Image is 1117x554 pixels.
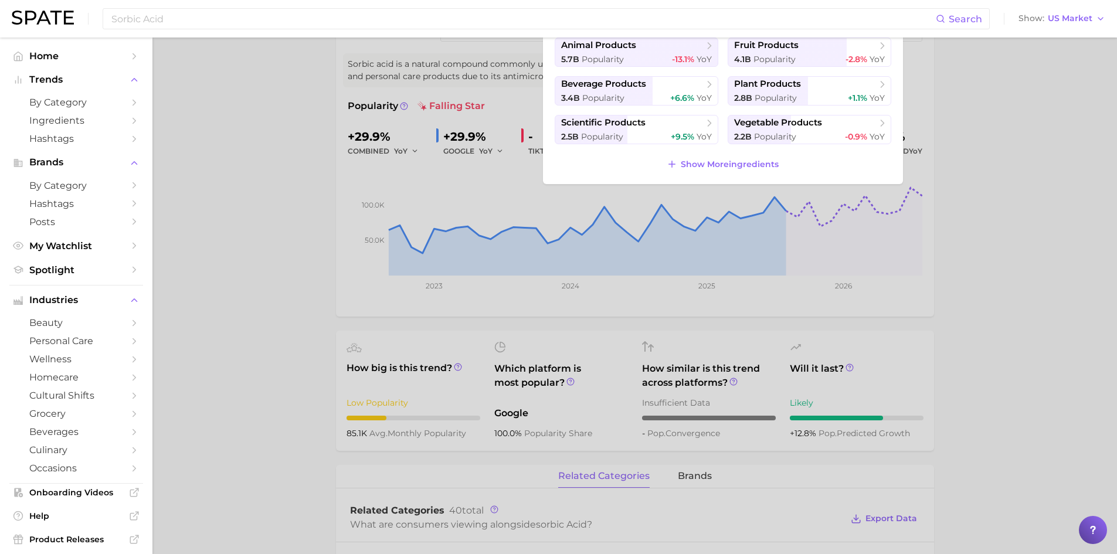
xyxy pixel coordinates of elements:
[582,54,624,64] span: Popularity
[870,93,885,103] span: YoY
[9,237,143,255] a: My Watchlist
[29,97,123,108] span: by Category
[12,11,74,25] img: SPATE
[29,534,123,545] span: Product Releases
[755,93,797,103] span: Popularity
[697,131,712,142] span: YoY
[1018,15,1044,22] span: Show
[9,484,143,501] a: Onboarding Videos
[9,386,143,405] a: cultural shifts
[870,131,885,142] span: YoY
[734,131,752,142] span: 2.2b
[9,154,143,171] button: Brands
[728,76,891,106] button: plant products2.8b Popularity+1.1% YoY
[848,93,867,103] span: +1.1%
[29,133,123,144] span: Hashtags
[582,93,624,103] span: Popularity
[9,291,143,309] button: Industries
[9,441,143,459] a: culinary
[681,159,779,169] span: Show More ingredients
[754,131,796,142] span: Popularity
[753,54,796,64] span: Popularity
[9,507,143,525] a: Help
[29,487,123,498] span: Onboarding Videos
[29,264,123,276] span: Spotlight
[949,13,982,25] span: Search
[561,117,646,128] span: scientific products
[29,390,123,401] span: cultural shifts
[9,423,143,441] a: beverages
[29,180,123,191] span: by Category
[728,115,891,144] button: vegetable products2.2b Popularity-0.9% YoY
[9,47,143,65] a: Home
[29,295,123,305] span: Industries
[555,38,718,67] button: animal products5.7b Popularity-13.1% YoY
[845,131,867,142] span: -0.9%
[29,240,123,251] span: My Watchlist
[29,74,123,85] span: Trends
[734,117,822,128] span: vegetable products
[670,93,694,103] span: +6.6%
[9,531,143,548] a: Product Releases
[9,314,143,332] a: beauty
[29,511,123,521] span: Help
[734,79,801,90] span: plant products
[581,131,623,142] span: Popularity
[671,131,694,142] span: +9.5%
[29,335,123,346] span: personal care
[29,426,123,437] span: beverages
[1048,15,1092,22] span: US Market
[734,93,752,103] span: 2.8b
[846,54,867,64] span: -2.8%
[29,372,123,383] span: homecare
[29,317,123,328] span: beauty
[870,54,885,64] span: YoY
[9,130,143,148] a: Hashtags
[734,40,799,51] span: fruit products
[9,368,143,386] a: homecare
[697,54,712,64] span: YoY
[29,115,123,126] span: Ingredients
[734,54,751,64] span: 4.1b
[9,176,143,195] a: by Category
[561,79,646,90] span: beverage products
[9,71,143,89] button: Trends
[9,93,143,111] a: by Category
[672,54,694,64] span: -13.1%
[29,216,123,227] span: Posts
[728,38,891,67] button: fruit products4.1b Popularity-2.8% YoY
[555,76,718,106] button: beverage products3.4b Popularity+6.6% YoY
[110,9,936,29] input: Search here for a brand, industry, or ingredient
[9,459,143,477] a: occasions
[9,405,143,423] a: grocery
[561,54,579,64] span: 5.7b
[697,93,712,103] span: YoY
[9,213,143,231] a: Posts
[561,93,580,103] span: 3.4b
[555,115,718,144] button: scientific products2.5b Popularity+9.5% YoY
[561,131,579,142] span: 2.5b
[29,463,123,474] span: occasions
[9,332,143,350] a: personal care
[9,111,143,130] a: Ingredients
[29,50,123,62] span: Home
[561,40,636,51] span: animal products
[664,156,782,172] button: Show Moreingredients
[29,408,123,419] span: grocery
[29,198,123,209] span: Hashtags
[9,261,143,279] a: Spotlight
[29,444,123,456] span: culinary
[9,350,143,368] a: wellness
[1016,11,1108,26] button: ShowUS Market
[9,195,143,213] a: Hashtags
[29,157,123,168] span: Brands
[29,354,123,365] span: wellness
